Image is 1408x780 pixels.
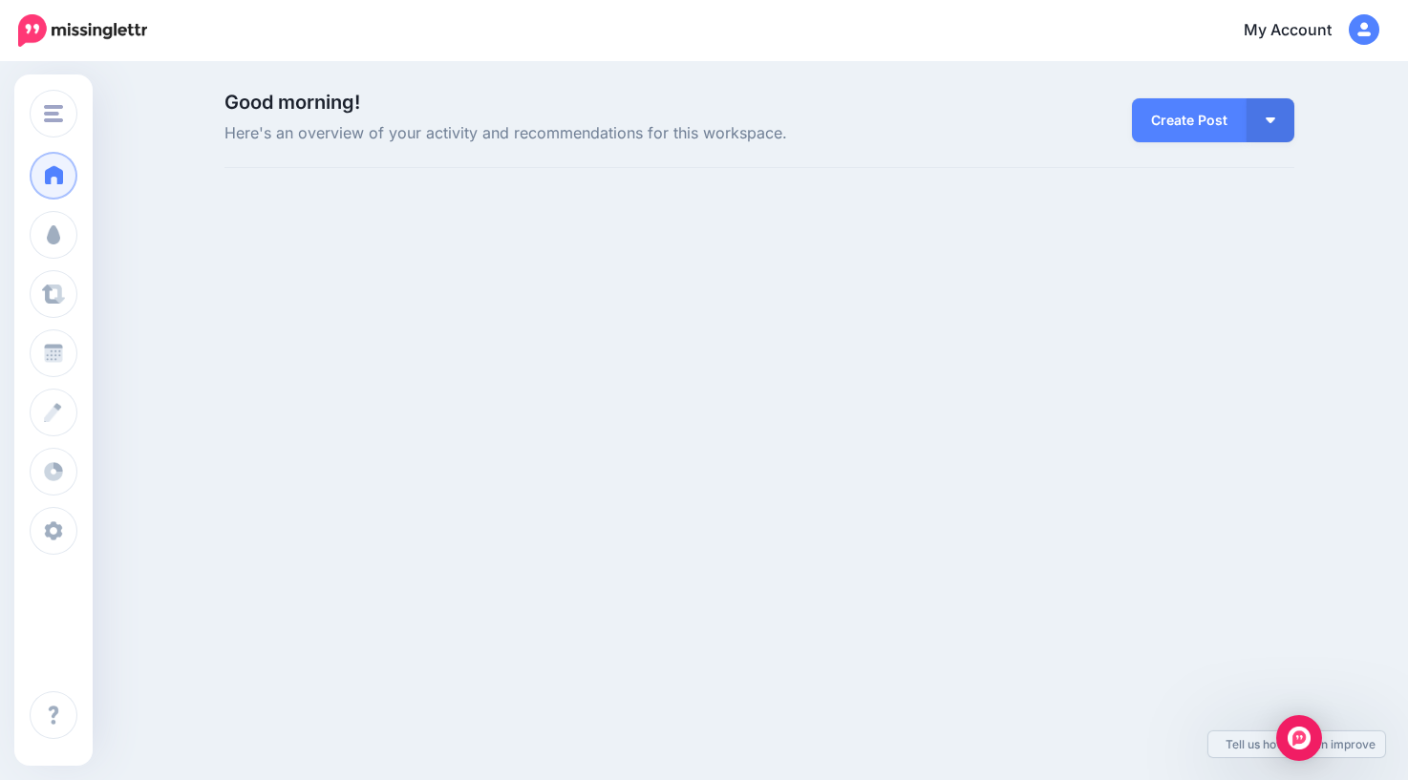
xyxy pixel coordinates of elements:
a: Create Post [1132,98,1247,142]
img: arrow-down-white.png [1266,117,1275,123]
img: Missinglettr [18,14,147,47]
a: My Account [1225,8,1379,54]
img: menu.png [44,105,63,122]
div: Open Intercom Messenger [1276,715,1322,761]
span: Good morning! [224,91,360,114]
span: Here's an overview of your activity and recommendations for this workspace. [224,121,928,146]
a: Tell us how we can improve [1208,731,1385,757]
